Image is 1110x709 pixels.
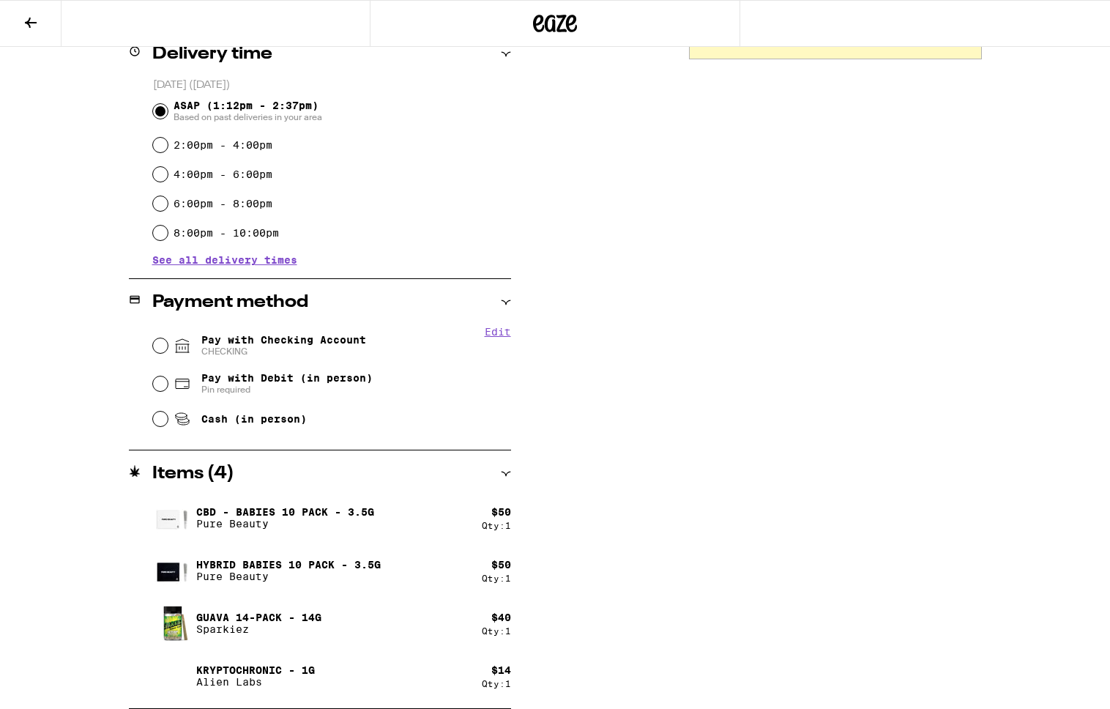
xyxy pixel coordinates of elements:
span: Cash (in person) [201,413,307,425]
span: Pay with Debit (in person) [201,372,373,384]
span: Hi. Need any help? [9,10,105,22]
img: Kryptochronic - 1g [152,656,193,697]
h2: Items ( 4 ) [152,465,234,483]
div: Qty: 1 [482,573,511,583]
p: Sparkiez [196,623,321,635]
span: Pay with Checking Account [201,334,366,357]
span: Based on past deliveries in your area [174,111,322,123]
img: Hybrid Babies 10 Pack - 3.5g [152,550,193,591]
div: $ 40 [491,612,511,623]
p: Kryptochronic - 1g [196,664,315,676]
span: ASAP (1:12pm - 2:37pm) [174,100,322,123]
button: Edit [485,326,511,338]
p: Pure Beauty [196,571,381,582]
img: CBD - Babies 10 Pack - 3.5g [152,497,193,538]
p: Hybrid Babies 10 Pack - 3.5g [196,559,381,571]
div: $ 14 [491,664,511,676]
div: $ 50 [491,559,511,571]
p: Alien Labs [196,676,315,688]
span: Pin required [201,384,373,396]
p: [DATE] ([DATE]) [153,78,511,92]
label: 2:00pm - 4:00pm [174,139,272,151]
img: Guava 14-Pack - 14g [152,603,193,644]
div: Qty: 1 [482,626,511,636]
div: Qty: 1 [482,521,511,530]
label: 4:00pm - 6:00pm [174,168,272,180]
label: 6:00pm - 8:00pm [174,198,272,209]
label: 8:00pm - 10:00pm [174,227,279,239]
div: Qty: 1 [482,679,511,688]
h2: Payment method [152,294,308,311]
span: CHECKING [201,346,366,357]
button: See all delivery times [152,255,297,265]
span: Place Order [799,37,871,47]
p: CBD - Babies 10 Pack - 3.5g [196,506,374,518]
p: Pure Beauty [196,518,374,530]
div: $ 50 [491,506,511,518]
h2: Delivery time [152,45,272,63]
p: Guava 14-Pack - 14g [196,612,321,623]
